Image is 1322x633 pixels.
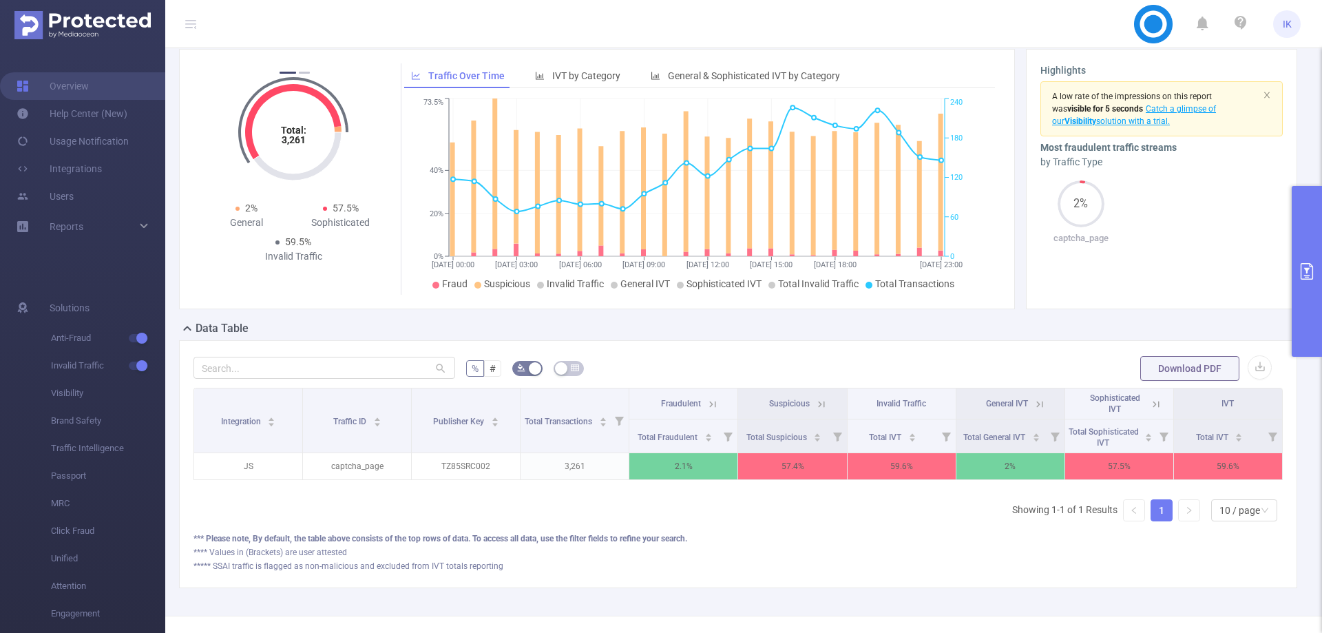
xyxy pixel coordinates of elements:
[1235,431,1243,435] i: icon: caret-up
[686,278,762,289] span: Sophisticated IVT
[1178,499,1200,521] li: Next Page
[1196,433,1230,442] span: Total IVT
[869,433,903,442] span: Total IVT
[1032,431,1040,435] i: icon: caret-up
[430,209,443,218] tspan: 20%
[51,435,165,462] span: Traffic Intelligence
[428,70,505,81] span: Traffic Over Time
[814,431,821,435] i: icon: caret-up
[299,72,310,74] button: 2
[17,100,127,127] a: Help Center (New)
[17,183,74,210] a: Users
[956,453,1064,479] p: 2%
[1219,500,1260,521] div: 10 / page
[1154,419,1173,453] i: Filter menu
[51,490,165,517] span: MRC
[1144,431,1152,435] i: icon: caret-up
[51,380,165,407] span: Visibility
[813,431,821,439] div: Sort
[50,213,83,240] a: Reports
[535,71,545,81] i: icon: bar-chart
[51,600,165,627] span: Engagement
[1045,419,1064,453] i: Filter menu
[1123,499,1145,521] li: Previous Page
[280,72,296,74] button: 1
[1185,506,1193,515] i: icon: right
[433,417,486,426] span: Publisher Key
[936,419,956,453] i: Filter menu
[193,546,1283,559] div: **** Values in (Brackets) are user attested
[268,421,275,425] i: icon: caret-down
[750,260,793,269] tspan: [DATE] 15:00
[51,352,165,380] span: Invalid Traffic
[373,421,381,425] i: icon: caret-down
[293,216,388,230] div: Sophisticated
[638,433,700,442] span: Total Fraudulent
[769,399,810,408] span: Suspicious
[50,221,83,232] span: Reports
[495,260,538,269] tspan: [DATE] 03:00
[434,252,443,261] tspan: 0%
[599,415,607,424] div: Sort
[814,436,821,440] i: icon: caret-down
[963,433,1027,442] span: Total General IVT
[333,203,359,214] span: 57.5%
[908,431,916,439] div: Sort
[1174,453,1282,479] p: 59.6%
[746,433,809,442] span: Total Suspicious
[525,417,594,426] span: Total Transactions
[1058,198,1104,209] span: 2%
[491,415,499,419] i: icon: caret-up
[1151,499,1173,521] li: 1
[373,415,381,419] i: icon: caret-up
[1235,436,1243,440] i: icon: caret-down
[268,415,275,419] i: icon: caret-up
[1040,142,1177,153] b: Most fraudulent traffic streams
[412,453,520,479] p: TZ85SRC002
[51,407,165,435] span: Brand Safety
[430,167,443,176] tspan: 40%
[196,320,249,337] h2: Data Table
[920,260,963,269] tspan: [DATE] 23:00
[1144,436,1152,440] i: icon: caret-down
[718,419,737,453] i: Filter menu
[193,560,1283,572] div: ***** SSAI traffic is flagged as non-malicious and excluded from IVT totals reporting
[423,98,443,107] tspan: 73.5%
[1263,419,1282,453] i: Filter menu
[1090,393,1140,414] span: Sophisticated IVT
[245,203,258,214] span: 2%
[303,453,411,479] p: captcha_page
[704,431,712,435] i: icon: caret-up
[686,260,729,269] tspan: [DATE] 12:00
[1130,506,1138,515] i: icon: left
[14,11,151,39] img: Protected Media
[875,278,954,289] span: Total Transactions
[51,572,165,600] span: Attention
[1052,92,1212,101] span: A low rate of the impressions on this report
[51,462,165,490] span: Passport
[432,260,474,269] tspan: [DATE] 00:00
[1221,399,1234,408] span: IVT
[282,134,306,145] tspan: 3,261
[909,431,916,435] i: icon: caret-up
[950,134,963,143] tspan: 180
[50,294,90,322] span: Solutions
[629,453,737,479] p: 2.1%
[411,71,421,81] i: icon: line-chart
[1069,427,1139,448] span: Total Sophisticated IVT
[281,125,306,136] tspan: Total:
[704,436,712,440] i: icon: caret-down
[333,417,368,426] span: Traffic ID
[1140,356,1239,381] button: Download PDF
[1040,231,1121,245] p: captcha_page
[552,70,620,81] span: IVT by Category
[909,436,916,440] i: icon: caret-down
[668,70,840,81] span: General & Sophisticated IVT by Category
[778,278,859,289] span: Total Invalid Traffic
[51,517,165,545] span: Click Fraud
[517,364,525,372] i: icon: bg-colors
[1032,436,1040,440] i: icon: caret-down
[704,431,713,439] div: Sort
[267,415,275,424] div: Sort
[194,453,302,479] p: JS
